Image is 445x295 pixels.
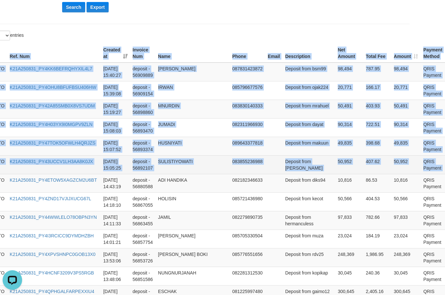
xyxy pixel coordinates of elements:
[391,100,421,118] td: 50,491
[155,63,230,81] td: [PERSON_NAME]
[155,248,230,267] td: [PERSON_NAME] BOKI
[421,100,445,118] td: QRIS Payment
[10,289,94,294] a: K21A250831_PY4QPHGALFARPEXXIU4
[421,230,445,248] td: QRIS Payment
[230,137,265,155] td: 089643377818
[363,230,391,248] td: 184.19
[335,267,363,285] td: 30,045
[421,155,445,174] td: QRIS Payment
[10,159,93,164] a: K21A250831_PY43UCCV1LH3AA8K0JX
[421,248,445,267] td: QRIS Payment
[101,137,130,155] td: [DATE] 15:07:52
[3,3,22,22] button: Open LiveChat chat widget
[130,100,155,118] td: deposit - 56898860
[7,44,101,63] th: Ref. Num
[335,63,363,81] td: 98,494
[363,174,391,192] td: 86.53
[155,192,230,211] td: HOLISIN
[101,211,130,230] td: [DATE] 14:11:33
[10,233,94,238] a: K21A250831_PY4I3RCICC9DYMDHZBH
[10,122,93,127] a: K21A250831_PY4H03YX9I0MGPV9ZLN
[155,230,230,248] td: [PERSON_NAME]
[101,248,130,267] td: [DATE] 13:53:06
[155,211,230,230] td: JAMIL
[155,155,230,174] td: SULISTIYOWATI
[335,174,363,192] td: 10,816
[283,44,335,63] th: Description
[10,270,94,275] a: K21A250831_PY4HCNF3209V3PS5RGB
[101,44,130,63] th: Created at: activate to sort column ascending
[230,267,265,285] td: 082281312530
[391,63,421,81] td: 98,494
[130,230,155,248] td: deposit - 56857754
[421,192,445,211] td: QRIS Payment
[130,192,155,211] td: deposit - 56867055
[130,118,155,137] td: deposit - 56893470
[363,192,391,211] td: 404.53
[335,118,363,137] td: 90,314
[421,211,445,230] td: QRIS Payment
[391,155,421,174] td: 50,952
[230,63,265,81] td: 087831423872
[230,230,265,248] td: 085705330504
[335,81,363,100] td: 20,771
[335,211,363,230] td: 97,833
[391,81,421,100] td: 20,771
[230,248,265,267] td: 085776551656
[230,174,265,192] td: 082182346633
[335,230,363,248] td: 23,024
[283,267,335,285] td: Deposit from kopikap
[283,155,335,174] td: Deposit from [PERSON_NAME]
[230,118,265,137] td: 082311966930
[130,174,155,192] td: deposit - 56880588
[230,44,265,63] th: Phone
[363,63,391,81] td: 787.95
[363,100,391,118] td: 403.93
[421,137,445,155] td: QRIS Payment
[391,267,421,285] td: 30,045
[283,118,335,137] td: Deposit from dayat
[391,118,421,137] td: 90,314
[101,174,130,192] td: [DATE] 14:43:19
[10,140,96,146] a: K21A250831_PY47TOK5OFWLH4QRJZS
[391,137,421,155] td: 49,835
[421,44,445,63] th: Payment Method
[10,66,92,71] a: K21A250831_PY4KK6BEFRQHYXIL4L7
[421,118,445,137] td: QRIS Payment
[335,192,363,211] td: 50,566
[335,137,363,155] td: 49,835
[101,192,130,211] td: [DATE] 14:18:10
[101,230,130,248] td: [DATE] 14:01:21
[230,192,265,211] td: 085721436980
[87,2,109,12] button: Export
[283,248,335,267] td: Deposit from rdv25
[363,44,391,63] th: Total Fee
[391,248,421,267] td: 248,369
[391,44,421,63] th: Amount: activate to sort column ascending
[130,137,155,155] td: deposit - 56893374
[62,2,85,12] button: Search
[363,211,391,230] td: 782.66
[10,252,96,257] a: K21A250831_PY4XPVSHNPC0GOB13X0
[283,211,335,230] td: Deposit from hermanculess
[155,81,230,100] td: IRWAN
[155,100,230,118] td: MNURDIN
[10,215,97,220] a: K21A250831_PY44WWLELO78OBPN3YN
[283,63,335,81] td: Deposit from bsm99
[155,267,230,285] td: NUNGNURJANAH
[101,63,130,81] td: [DATE] 15:40:27
[155,118,230,137] td: JUMADI
[10,103,95,108] a: K21A250831_PY42A85SMB0X8VS7UDM
[363,118,391,137] td: 722.51
[391,230,421,248] td: 23,024
[363,81,391,100] td: 166.17
[130,155,155,174] td: deposit - 56892107
[283,81,335,100] td: Deposit from ojak224
[10,85,96,90] a: K21A250831_PY4OHU8BFUFBSU406HW
[421,174,445,192] td: QRIS Payment
[335,100,363,118] td: 50,491
[391,211,421,230] td: 97,833
[363,248,391,267] td: 1,986.95
[335,44,363,63] th: Net Amount
[155,174,230,192] td: ADI HANDIKA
